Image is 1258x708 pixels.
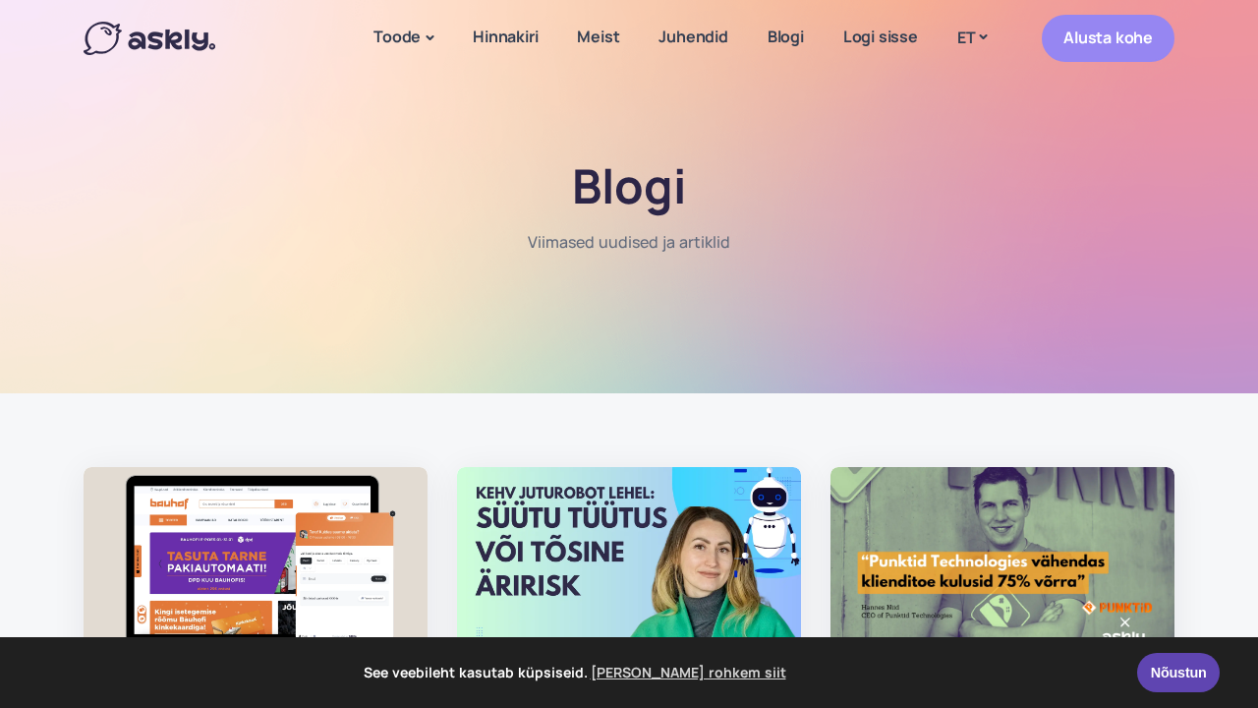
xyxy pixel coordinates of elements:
a: ET [938,24,1006,52]
li: Viimased uudised ja artiklid [528,229,730,256]
a: Nõustun [1137,653,1220,692]
span: See veebileht kasutab küpsiseid. [29,658,1123,687]
nav: breadcrumb [528,229,730,275]
img: Askly [84,22,215,55]
a: Alusta kohe [1042,15,1174,61]
h1: Blogi [270,157,988,214]
a: learn more about cookies [588,658,789,687]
